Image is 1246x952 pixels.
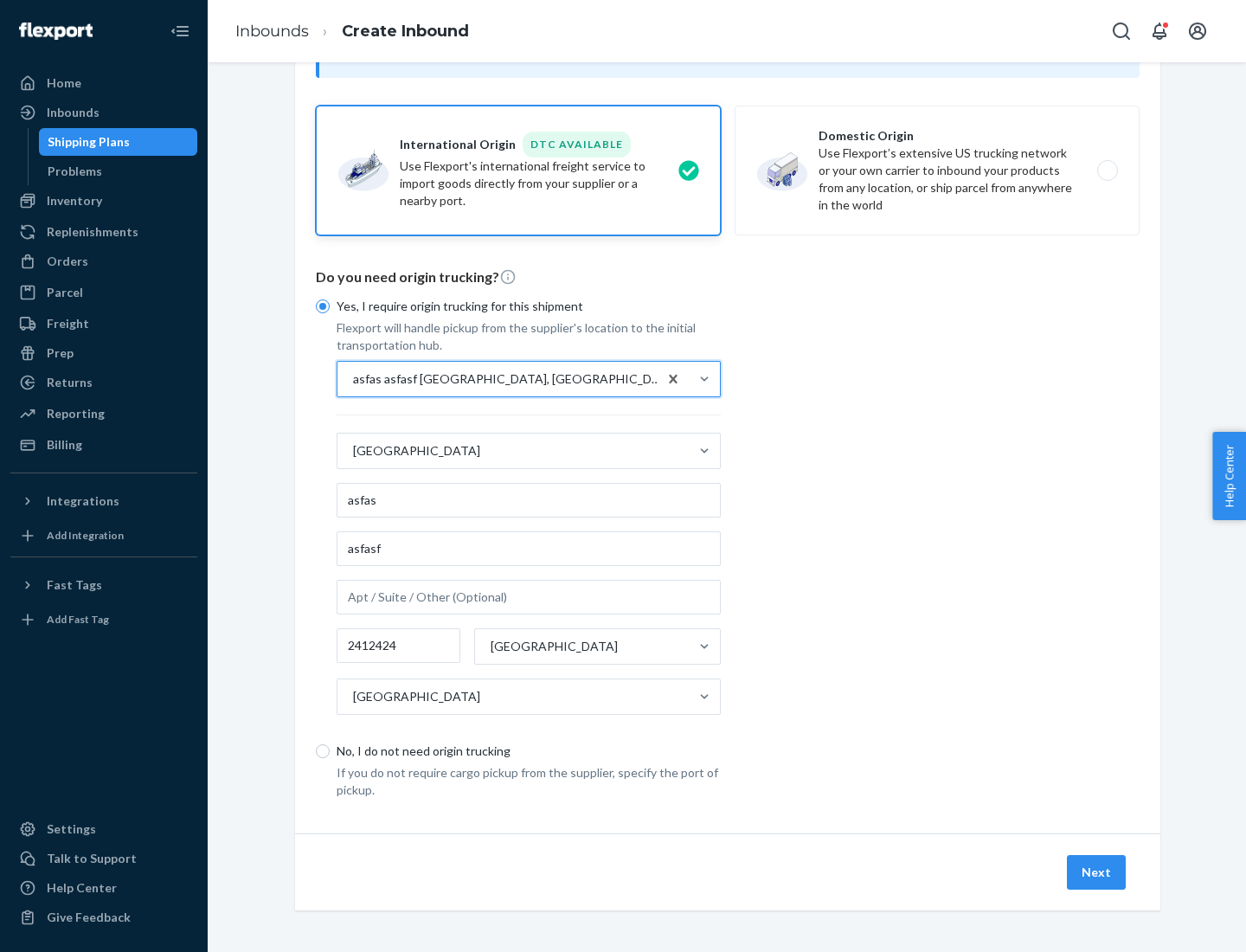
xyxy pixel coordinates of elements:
button: Close Navigation [163,14,197,48]
div: Inventory [47,192,102,209]
a: Reporting [10,400,197,428]
button: Open Search Box [1104,14,1139,48]
p: Do you need origin trucking? [316,267,1140,287]
button: Fast Tags [10,571,197,599]
input: Apt / Suite / Other (Optional) [337,580,721,614]
div: Add Integration [47,528,124,543]
a: Talk to Support [10,845,197,872]
a: Add Integration [10,522,197,550]
div: [GEOGRAPHIC_DATA] [491,638,618,655]
a: Inbounds [235,22,309,41]
a: Shipping Plans [39,128,198,156]
div: Add Fast Tag [47,612,109,627]
div: Help Center [47,879,117,897]
div: Freight [47,315,89,332]
div: Reporting [47,405,105,422]
input: Address [337,531,721,566]
button: Open notifications [1142,14,1177,48]
div: [GEOGRAPHIC_DATA] [353,442,480,460]
a: Inventory [10,187,197,215]
p: Yes, I require origin trucking for this shipment [337,298,721,315]
a: Add Fast Tag [10,606,197,634]
input: Postal Code [337,628,460,663]
a: Inbounds [10,99,197,126]
input: [GEOGRAPHIC_DATA] [351,688,353,705]
input: Yes, I require origin trucking for this shipment [316,299,330,313]
div: Home [47,74,81,92]
button: Give Feedback [10,904,197,931]
div: Talk to Support [47,850,137,867]
input: [GEOGRAPHIC_DATA] [489,638,491,655]
button: Open account menu [1180,14,1215,48]
a: Settings [10,815,197,843]
input: No, I do not need origin trucking [316,744,330,758]
a: Home [10,69,197,97]
div: Prep [47,344,74,362]
a: Replenishments [10,218,197,246]
div: Shipping Plans [48,133,130,151]
div: Integrations [47,492,119,510]
div: Inbounds [47,104,100,121]
input: Facility Name [337,483,721,518]
a: Create Inbound [342,22,469,41]
button: Help Center [1212,432,1246,520]
div: Give Feedback [47,909,131,926]
p: If you do not require cargo pickup from the supplier, specify the port of pickup. [337,764,721,799]
img: Flexport logo [19,23,93,40]
p: Flexport will handle pickup from the supplier's location to the initial transportation hub. [337,319,721,354]
a: Orders [10,248,197,275]
div: Billing [47,436,82,453]
div: asfas asfasf [GEOGRAPHIC_DATA], [GEOGRAPHIC_DATA] 2412424 [353,370,666,388]
a: Freight [10,310,197,338]
div: Replenishments [47,223,138,241]
div: Parcel [47,284,83,301]
div: Returns [47,374,93,391]
div: Orders [47,253,88,270]
div: Problems [48,163,102,180]
a: Returns [10,369,197,396]
a: Parcel [10,279,197,306]
ol: breadcrumbs [222,6,483,57]
button: Integrations [10,487,197,515]
div: [GEOGRAPHIC_DATA] [353,688,480,705]
a: Problems [39,158,198,185]
div: Fast Tags [47,576,102,594]
div: Settings [47,820,96,838]
input: [GEOGRAPHIC_DATA] [351,442,353,460]
p: No, I do not need origin trucking [337,743,721,760]
a: Help Center [10,874,197,902]
span: Inbounding with your own carrier? [368,48,749,62]
a: Prep [10,339,197,367]
button: Next [1067,855,1126,890]
a: Billing [10,431,197,459]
